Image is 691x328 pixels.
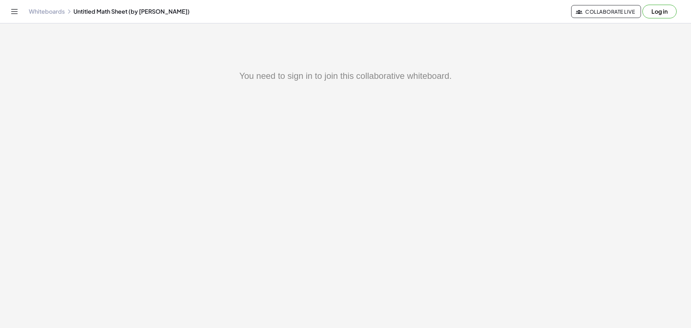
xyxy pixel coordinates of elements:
button: Collaborate Live [571,5,641,18]
a: Whiteboards [29,8,65,15]
span: Collaborate Live [577,8,635,15]
button: Log in [642,5,677,18]
div: You need to sign in to join this collaborative whiteboard. [43,69,648,82]
button: Toggle navigation [9,6,20,17]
